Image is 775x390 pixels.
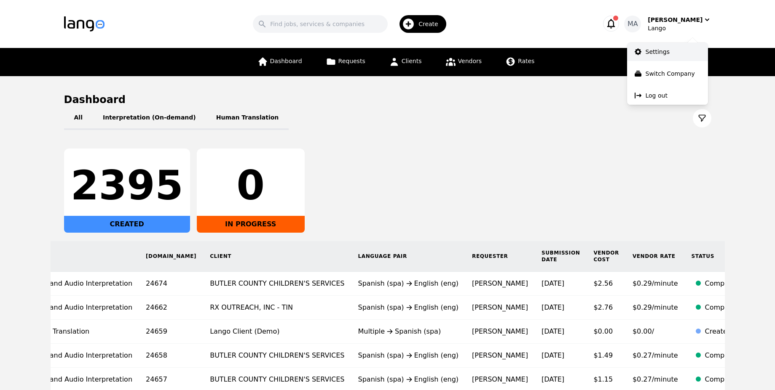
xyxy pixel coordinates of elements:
div: Spanish (spa) English (eng) [358,302,459,313]
button: MA[PERSON_NAME]Lango [624,16,711,32]
td: RX OUTREACH, INC - TIN [203,296,351,320]
div: Spanish (spa) English (eng) [358,279,459,289]
td: 24659 [139,320,203,344]
a: Clients [384,48,427,76]
td: On-Demand Audio Interpretation [15,296,139,320]
div: Completed [705,302,742,313]
td: [PERSON_NAME] [465,272,535,296]
time: [DATE] [542,351,564,359]
td: [PERSON_NAME] [465,320,535,344]
td: BUTLER COUNTY CHILDREN'S SERVICES [203,272,351,296]
a: Vendors [440,48,487,76]
a: Rates [500,48,539,76]
div: Completed [705,350,742,361]
td: Lango Client (Demo) [203,320,351,344]
input: Find jobs, services & companies [253,15,388,33]
span: $0.27/minute [633,375,678,383]
td: $0.00 [587,320,626,344]
span: Clients [402,58,422,64]
div: Spanish (spa) English (eng) [358,350,459,361]
div: [PERSON_NAME] [648,16,703,24]
span: Rates [518,58,534,64]
div: 0 [204,165,298,206]
span: Requests [338,58,365,64]
div: Lango [648,24,711,32]
div: Spanish (spa) English (eng) [358,374,459,385]
td: [PERSON_NAME] [465,344,535,368]
td: 24674 [139,272,203,296]
th: [DOMAIN_NAME] [139,241,203,272]
td: On-Demand Audio Interpretation [15,272,139,296]
time: [DATE] [542,327,564,335]
div: Created [705,326,742,337]
time: [DATE] [542,303,564,311]
img: Logo [64,16,105,32]
td: On-Demand Audio Interpretation [15,344,139,368]
td: $2.56 [587,272,626,296]
th: Submission Date [535,241,587,272]
td: [PERSON_NAME] [465,296,535,320]
th: Vendor Cost [587,241,626,272]
th: Type [15,241,139,272]
th: Requester [465,241,535,272]
div: 2395 [71,165,183,206]
td: Certified Translation [15,320,139,344]
span: Dashboard [270,58,302,64]
span: MA [628,19,638,29]
td: $1.49 [587,344,626,368]
div: Multiple Spanish (spa) [358,326,441,337]
a: Dashboard [252,48,307,76]
td: BUTLER COUNTY CHILDREN'S SERVICES [203,344,351,368]
div: IN PROGRESS [197,216,305,233]
th: Vendor Rate [626,241,685,272]
button: All [64,106,93,130]
td: $2.76 [587,296,626,320]
span: $0.00/ [633,327,654,335]
th: Language Pair [351,241,466,272]
span: Vendors [458,58,482,64]
time: [DATE] [542,279,564,287]
th: Client [203,241,351,272]
p: Switch Company [646,69,695,78]
a: Requests [321,48,370,76]
button: Interpretation (On-demand) [93,106,206,130]
button: Filter [693,109,711,127]
h1: Dashboard [64,93,711,106]
th: Status [685,241,748,272]
td: 24658 [139,344,203,368]
span: $0.29/minute [633,303,678,311]
button: Create [388,12,451,36]
button: Human Translation [206,106,289,130]
div: Completed [705,374,742,385]
span: $0.29/minute [633,279,678,287]
span: $0.27/minute [633,351,678,359]
div: Completed [705,279,742,289]
time: [DATE] [542,375,564,383]
div: CREATED [64,216,190,233]
span: Create [418,20,444,28]
p: Log out [646,91,668,100]
td: 24662 [139,296,203,320]
p: Settings [646,48,670,56]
